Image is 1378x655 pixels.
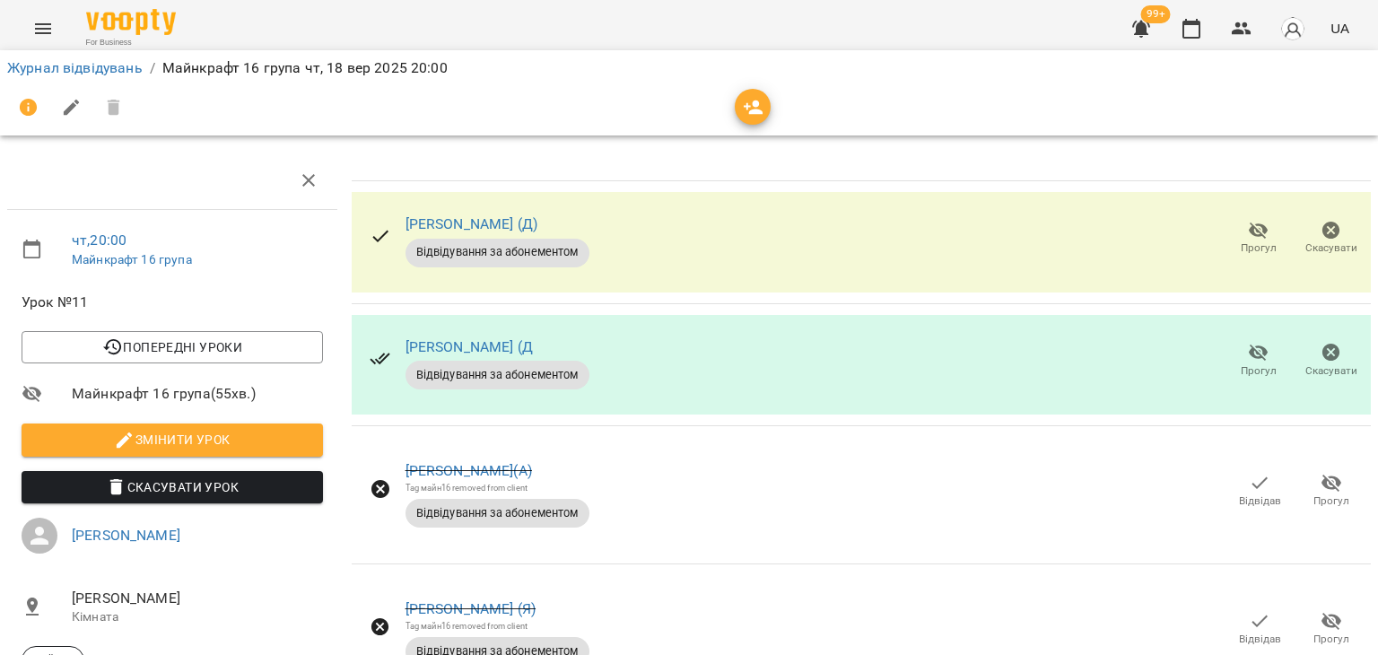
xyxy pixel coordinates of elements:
span: Відвідування за абонементом [406,367,589,383]
a: Майнкрафт 16 група [72,252,192,266]
span: Змінити урок [36,429,309,450]
span: Прогул [1241,240,1277,256]
a: [PERSON_NAME] [72,527,180,544]
span: Скасувати [1305,240,1357,256]
img: Voopty Logo [86,9,176,35]
div: Tag майн16 removed from client [406,620,589,632]
span: Відвідав [1239,632,1281,647]
span: Урок №11 [22,292,323,313]
span: Прогул [1241,363,1277,379]
span: UA [1330,19,1349,38]
li: / [150,57,155,79]
div: Tag майн16 removed from client [406,482,589,493]
a: Журнал відвідувань [7,59,143,76]
p: Кімната [72,608,323,626]
nav: breadcrumb [7,57,1371,79]
span: Прогул [1313,493,1349,509]
span: Відвідування за абонементом [406,244,589,260]
span: 99+ [1141,5,1171,23]
button: Скасувати [1295,336,1367,386]
a: [PERSON_NAME](А) [406,462,532,479]
a: [PERSON_NAME] (Д) [406,215,538,232]
span: [PERSON_NAME] [72,588,323,609]
button: UA [1323,12,1356,45]
span: Відвідав [1239,493,1281,509]
button: Скасувати Урок [22,471,323,503]
button: Прогул [1222,214,1295,264]
span: Скасувати [1305,363,1357,379]
a: чт , 20:00 [72,231,126,249]
a: [PERSON_NAME] (Я) [406,600,536,617]
button: Скасувати [1295,214,1367,264]
span: Майнкрафт 16 група ( 55 хв. ) [72,383,323,405]
span: Скасувати Урок [36,476,309,498]
button: Прогул [1295,605,1367,655]
span: For Business [86,37,176,48]
button: Прогул [1222,336,1295,386]
button: Змінити урок [22,424,323,456]
button: Попередні уроки [22,331,323,363]
p: Майнкрафт 16 група чт, 18 вер 2025 20:00 [162,57,448,79]
span: Прогул [1313,632,1349,647]
button: Menu [22,7,65,50]
button: Відвідав [1224,605,1295,655]
img: avatar_s.png [1280,16,1305,41]
button: Прогул [1295,467,1367,517]
span: Відвідування за абонементом [406,505,589,521]
a: [PERSON_NAME] (Д [406,338,533,355]
span: Попередні уроки [36,336,309,358]
button: Відвідав [1224,467,1295,517]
